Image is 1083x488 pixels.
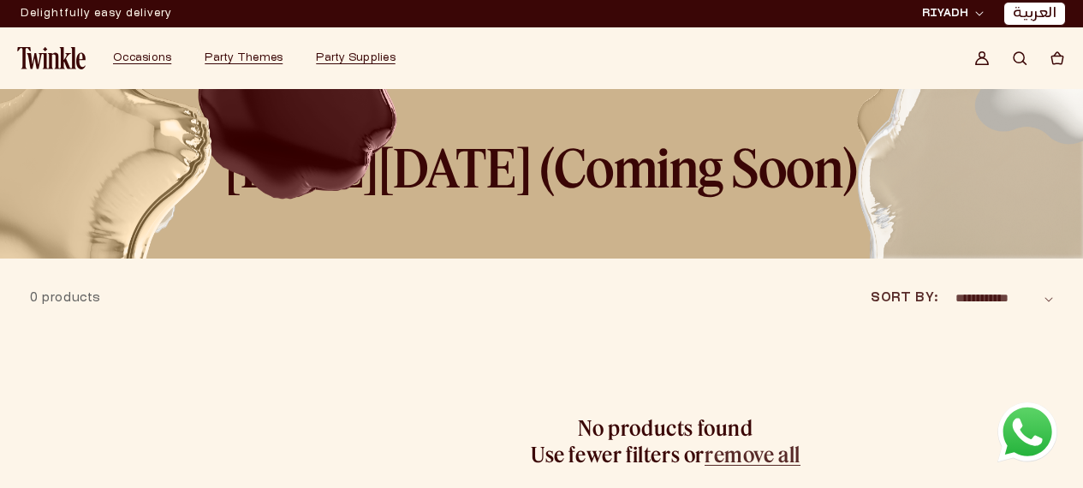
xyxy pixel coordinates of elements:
[103,41,194,75] summary: Occasions
[30,293,101,304] span: 0 products
[21,1,172,27] div: Announcement
[1001,39,1038,77] summary: Search
[113,53,171,63] span: Occasions
[205,51,283,65] a: Party Themes
[316,51,396,65] a: Party Supplies
[306,41,419,75] summary: Party Supplies
[705,441,800,467] a: remove all
[917,5,989,22] button: RIYADH
[922,6,968,21] span: RIYADH
[113,51,171,65] a: Occasions
[291,414,1040,467] h2: No products found Use fewer filters or
[17,47,86,69] img: Twinkle
[21,1,172,27] p: Delightfully easy delivery
[1013,5,1056,23] a: العربية
[871,289,937,307] label: Sort by:
[316,53,396,63] span: Party Supplies
[194,41,306,75] summary: Party Themes
[205,53,283,63] span: Party Themes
